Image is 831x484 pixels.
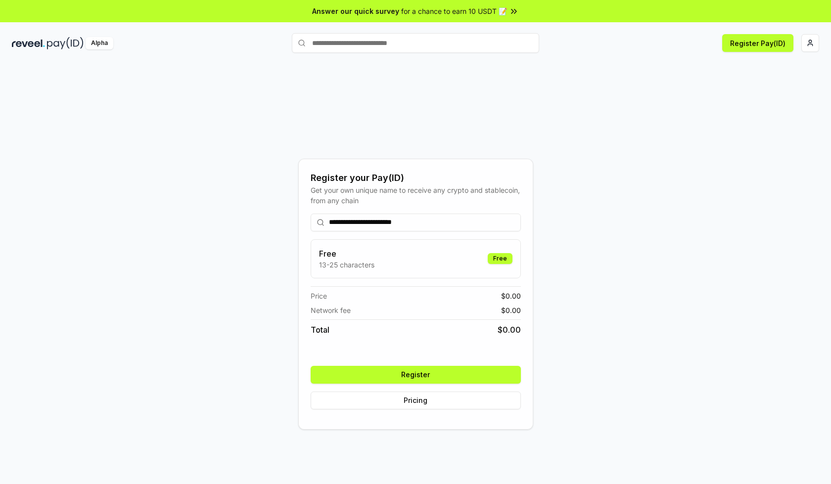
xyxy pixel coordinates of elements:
span: $ 0.00 [501,305,521,315]
span: $ 0.00 [498,324,521,336]
div: Register your Pay(ID) [311,171,521,185]
div: Free [488,253,512,264]
img: pay_id [47,37,84,49]
button: Register [311,366,521,384]
div: Alpha [86,37,113,49]
button: Register Pay(ID) [722,34,793,52]
img: reveel_dark [12,37,45,49]
span: $ 0.00 [501,291,521,301]
button: Pricing [311,392,521,409]
div: Get your own unique name to receive any crypto and stablecoin, from any chain [311,185,521,206]
h3: Free [319,248,374,260]
p: 13-25 characters [319,260,374,270]
span: Answer our quick survey [312,6,399,16]
span: for a chance to earn 10 USDT 📝 [401,6,507,16]
span: Total [311,324,329,336]
span: Price [311,291,327,301]
span: Network fee [311,305,351,315]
